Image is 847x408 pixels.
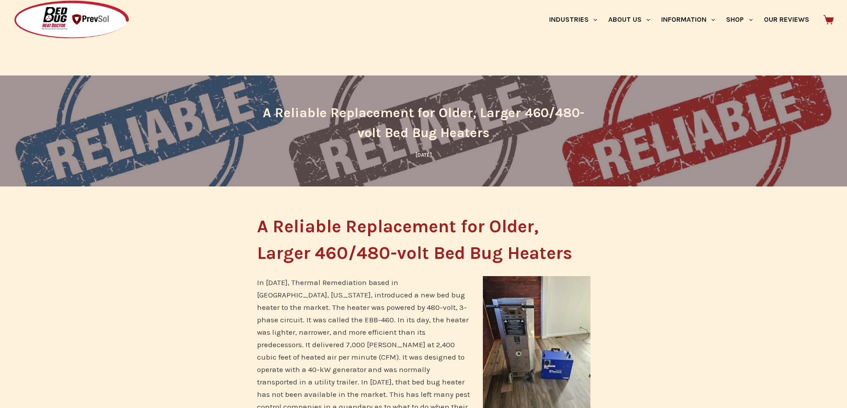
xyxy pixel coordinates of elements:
time: [DATE] [416,152,432,158]
h1: A Reliable Replacement for Older, Larger 460/480-volt Bed Bug Heaters [257,213,590,266]
h1: A Reliable Replacement for Older, Larger 460/480-volt Bed Bug Heaters [257,103,590,143]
